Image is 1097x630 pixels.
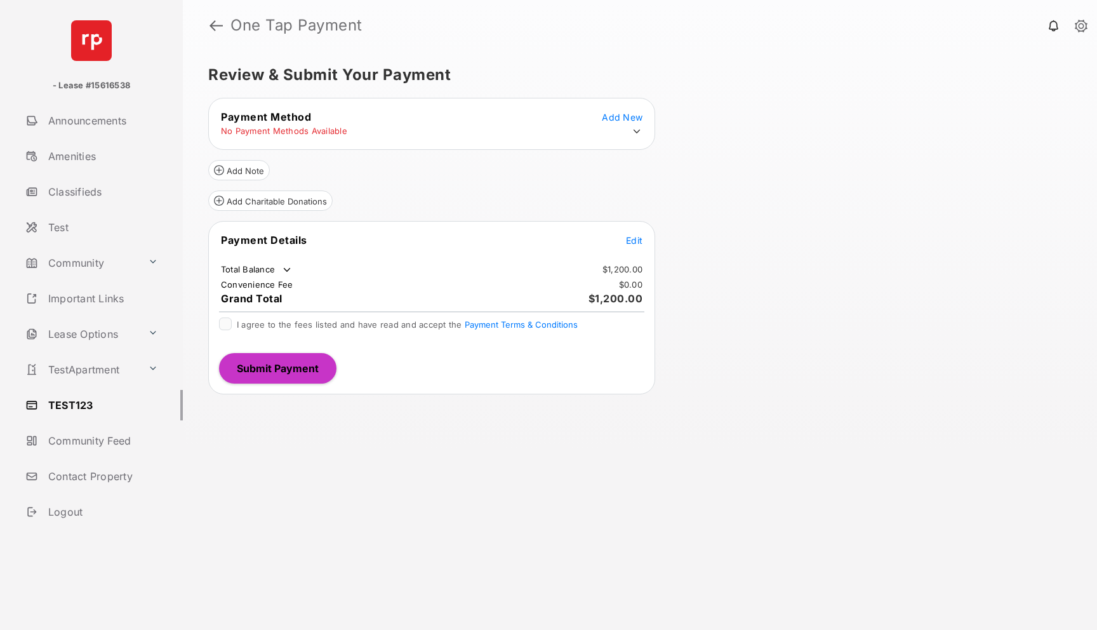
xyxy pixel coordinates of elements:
[602,111,642,123] button: Add New
[71,20,112,61] img: svg+xml;base64,PHN2ZyB4bWxucz0iaHR0cDovL3d3dy53My5vcmcvMjAwMC9zdmciIHdpZHRoPSI2NCIgaGVpZ2h0PSI2NC...
[626,235,642,246] span: Edit
[208,67,1061,83] h5: Review & Submit Your Payment
[465,319,578,330] button: I agree to the fees listed and have read and accept the
[588,292,643,305] span: $1,200.00
[618,279,643,290] td: $0.00
[602,264,643,275] td: $1,200.00
[20,426,183,456] a: Community Feed
[20,497,183,527] a: Logout
[602,112,642,123] span: Add New
[20,461,183,492] a: Contact Property
[20,390,183,420] a: TEST123
[221,292,283,305] span: Grand Total
[20,177,183,207] a: Classifieds
[219,353,336,384] button: Submit Payment
[237,319,578,330] span: I agree to the fees listed and have read and accept the
[208,191,333,211] button: Add Charitable Donations
[20,354,143,385] a: TestApartment
[20,319,143,349] a: Lease Options
[208,160,270,180] button: Add Note
[220,279,294,290] td: Convenience Fee
[230,18,362,33] strong: One Tap Payment
[626,234,642,246] button: Edit
[20,248,143,278] a: Community
[220,264,293,276] td: Total Balance
[20,212,183,243] a: Test
[221,111,311,123] span: Payment Method
[221,234,307,246] span: Payment Details
[20,141,183,171] a: Amenities
[20,283,163,314] a: Important Links
[53,79,130,92] p: - Lease #15616538
[20,105,183,136] a: Announcements
[220,125,348,137] td: No Payment Methods Available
